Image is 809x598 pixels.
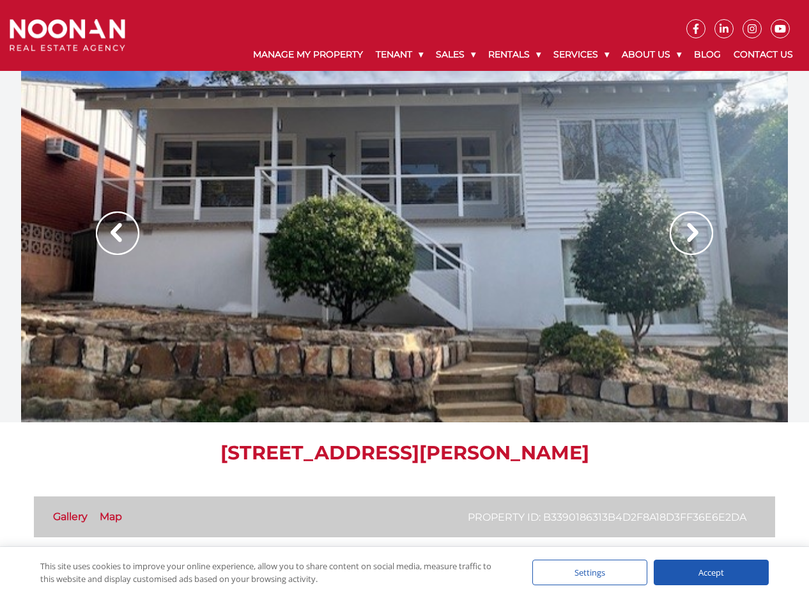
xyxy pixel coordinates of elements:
a: Rentals [482,38,547,71]
img: Arrow slider [96,211,139,255]
a: Blog [688,38,727,71]
a: Gallery [53,510,88,523]
div: This site uses cookies to improve your online experience, allow you to share content on social me... [40,560,507,585]
h1: [STREET_ADDRESS][PERSON_NAME] [34,441,775,464]
img: Arrow slider [670,211,713,255]
a: Contact Us [727,38,799,71]
a: Map [100,510,122,523]
p: Property ID: b3390186313b4d2f8a18d3ff36e6e2da [468,509,746,525]
a: Tenant [369,38,429,71]
a: About Us [615,38,688,71]
div: Accept [654,560,769,585]
img: Noonan Real Estate Agency [10,19,125,51]
a: Services [547,38,615,71]
a: Sales [429,38,482,71]
div: Settings [532,560,647,585]
a: Manage My Property [247,38,369,71]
